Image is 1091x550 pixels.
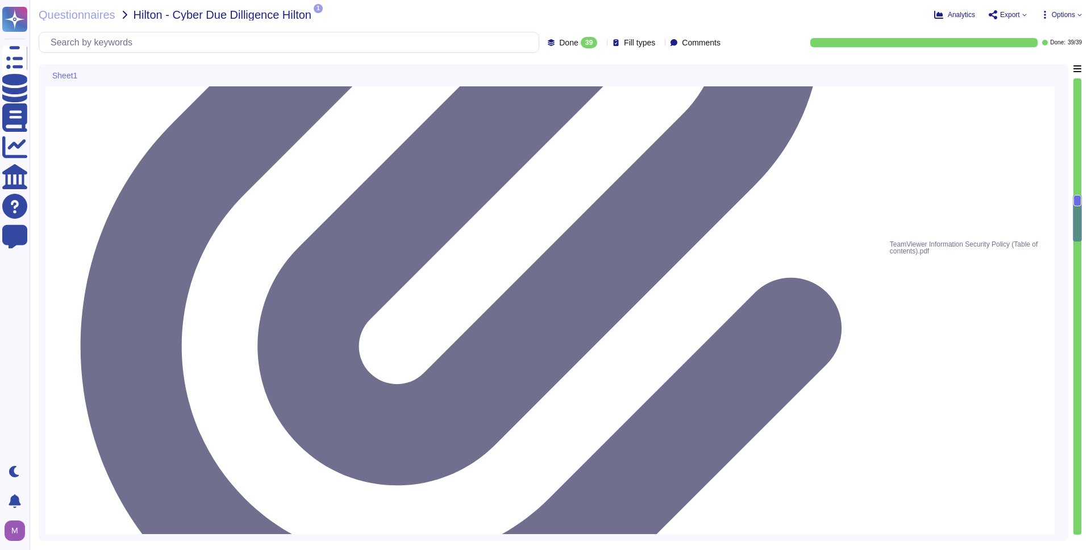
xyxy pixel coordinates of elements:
[682,39,721,47] span: Comments
[52,72,77,80] span: Sheet1
[559,39,578,47] span: Done
[5,520,25,541] img: user
[948,11,975,18] span: Analytics
[624,39,655,47] span: Fill types
[45,32,539,52] input: Search by keywords
[1050,40,1065,45] span: Done:
[314,4,323,13] span: 1
[1052,11,1075,18] span: Options
[581,37,597,48] div: 39
[134,9,311,20] span: Hilton - Cyber Due Dilligence Hilton
[934,10,975,19] button: Analytics
[39,9,115,20] span: Questionnaires
[890,239,1048,257] span: TeamViewer Information Security Policy (Table of contents).pdf
[1068,40,1082,45] span: 39 / 39
[1000,11,1020,18] span: Export
[2,518,33,543] button: user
